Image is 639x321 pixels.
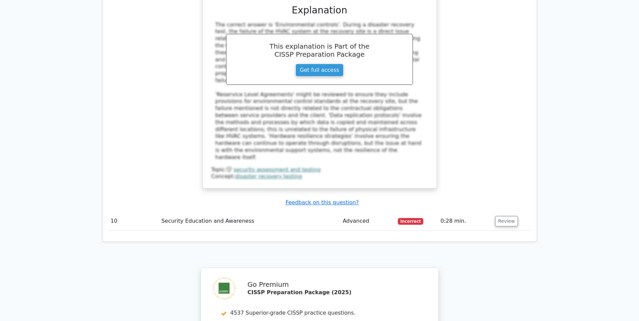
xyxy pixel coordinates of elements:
a: Get full access [296,64,343,76]
a: disaster recovery testing [235,173,302,179]
a: security assessment and testing [233,166,321,173]
a: Feedback on this question? [285,199,359,206]
td: Advanced [340,212,395,231]
div: Topic: [211,166,428,173]
span: Incorrect [398,218,424,225]
td: 10 [108,212,159,231]
div: Concept: [211,173,428,180]
h3: Explanation [215,5,424,16]
td: 0:28 min. [438,212,492,231]
button: Review [495,216,518,226]
td: Security Education and Awareness [159,212,340,231]
div: The correct answer is 'Environmental controls'. During a disaster recovery test, the failure of t... [215,21,424,161]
